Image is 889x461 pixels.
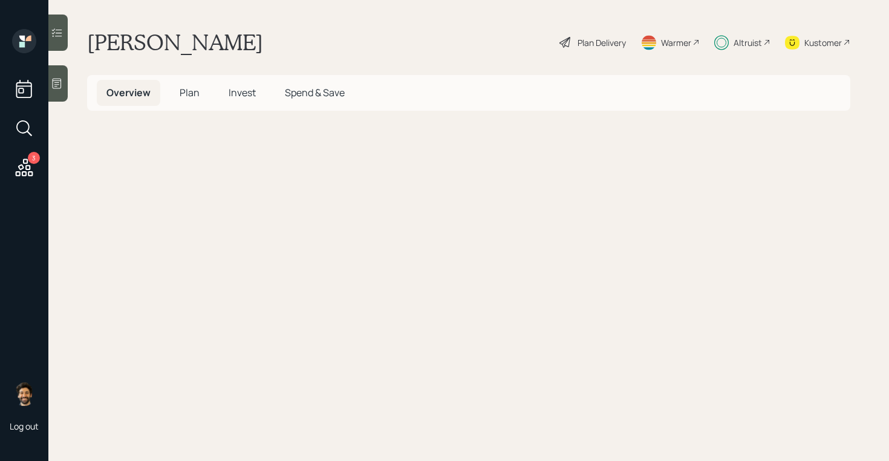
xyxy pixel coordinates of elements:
[229,86,256,99] span: Invest
[28,152,40,164] div: 3
[661,36,691,49] div: Warmer
[734,36,762,49] div: Altruist
[87,29,263,56] h1: [PERSON_NAME]
[578,36,626,49] div: Plan Delivery
[106,86,151,99] span: Overview
[10,420,39,432] div: Log out
[285,86,345,99] span: Spend & Save
[12,382,36,406] img: eric-schwartz-headshot.png
[804,36,842,49] div: Kustomer
[180,86,200,99] span: Plan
